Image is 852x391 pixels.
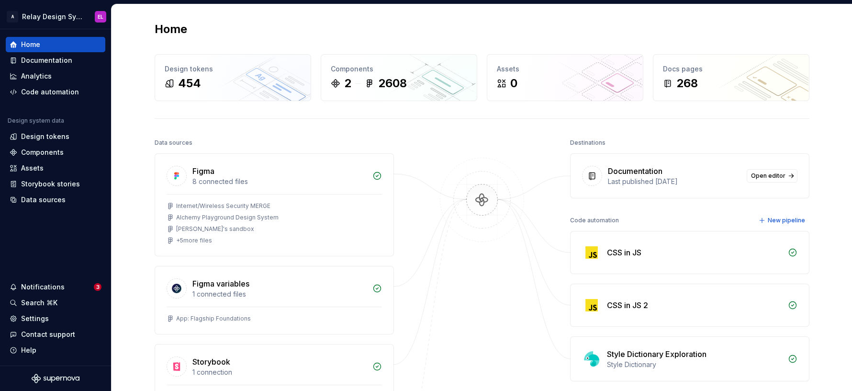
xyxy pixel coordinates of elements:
div: Internet/Wireless Security MERGE [176,202,270,210]
a: Design tokens [6,129,105,144]
svg: Supernova Logo [32,374,79,383]
div: App: Flagship Foundations [176,315,251,322]
button: ARelay Design SystemEL [2,6,109,27]
div: Documentation [21,56,72,65]
div: Relay Design System [22,12,83,22]
div: Settings [21,314,49,323]
div: Design tokens [165,64,301,74]
a: Assets0 [487,54,643,101]
div: Destinations [570,136,605,149]
button: New pipeline [756,214,809,227]
div: Contact support [21,330,75,339]
div: 1 connected files [192,289,367,299]
div: Assets [497,64,633,74]
div: Search ⌘K [21,298,57,308]
div: Assets [21,163,44,173]
div: Figma [192,165,214,177]
span: 3 [94,283,101,291]
a: Data sources [6,192,105,207]
a: Documentation [6,53,105,68]
div: Components [331,64,467,74]
a: Assets [6,161,105,176]
div: Data sources [155,136,192,149]
div: [PERSON_NAME]'s sandbox [176,225,254,233]
span: Open editor [751,172,785,180]
a: Figma variables1 connected filesApp: Flagship Foundations [155,266,394,334]
a: Docs pages268 [653,54,809,101]
a: Open editor [747,169,797,183]
div: Documentation [608,165,662,177]
h2: Home [155,22,187,37]
div: 0 [510,76,517,91]
div: Style Dictionary Exploration [607,348,706,360]
div: Storybook [192,356,230,368]
button: Notifications3 [6,279,105,295]
a: Figma8 connected filesInternet/Wireless Security MERGEAlchemy Playground Design System[PERSON_NAM... [155,153,394,256]
div: A [7,11,18,23]
div: 8 connected files [192,177,367,186]
div: CSS in JS [607,247,641,258]
div: Figma variables [192,278,249,289]
div: Code automation [570,214,619,227]
div: Notifications [21,282,65,292]
div: CSS in JS 2 [607,299,648,311]
div: Data sources [21,195,66,205]
div: Storybook stories [21,179,80,189]
div: Docs pages [663,64,799,74]
div: Design tokens [21,132,69,141]
div: Style Dictionary [607,360,782,369]
div: Analytics [21,71,52,81]
a: Components22608 [321,54,477,101]
div: Last published [DATE] [608,177,741,186]
a: Code automation [6,84,105,100]
div: 454 [178,76,201,91]
a: Analytics [6,69,105,84]
a: Storybook stories [6,176,105,192]
div: 2 [344,76,351,91]
div: + 5 more files [176,237,212,244]
div: Components [21,148,64,157]
div: 2608 [378,76,407,91]
div: Alchemy Playground Design System [176,214,279,221]
div: 268 [676,76,698,91]
span: New pipeline [768,217,805,224]
button: Search ⌘K [6,295,105,310]
div: Home [21,40,40,49]
div: Code automation [21,87,79,97]
a: Components [6,145,105,160]
a: Settings [6,311,105,326]
a: Design tokens454 [155,54,311,101]
button: Contact support [6,327,105,342]
div: Help [21,345,36,355]
div: EL [98,13,103,21]
div: 1 connection [192,368,367,377]
div: Design system data [8,117,64,125]
button: Help [6,343,105,358]
a: Home [6,37,105,52]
